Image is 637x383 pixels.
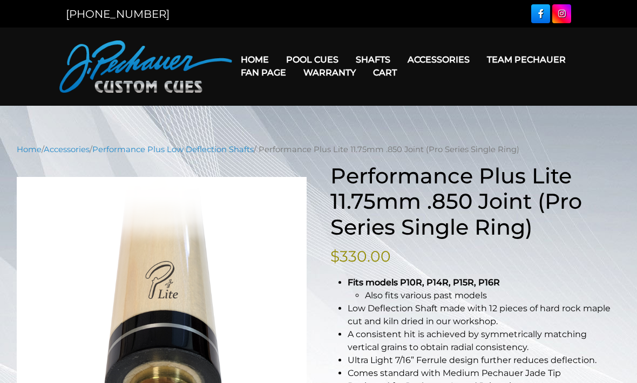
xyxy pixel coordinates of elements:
[365,289,620,302] li: Also fits various past models
[348,367,620,380] li: Comes standard with Medium Pechauer Jade Tip
[348,277,500,288] strong: Fits models P10R, P14R, P15R, P16R
[17,145,42,154] a: Home
[232,46,277,73] a: Home
[17,143,620,155] nav: Breadcrumb
[348,354,620,367] li: Ultra Light 7/16” Ferrule design further reduces deflection.
[330,247,391,265] bdi: 330.00
[478,46,574,73] a: Team Pechauer
[330,247,340,265] span: $
[348,302,620,328] li: Low Deflection Shaft made with 12 pieces of hard rock maple cut and kiln dried in our workshop.
[399,46,478,73] a: Accessories
[92,145,254,154] a: Performance Plus Low Deflection Shafts
[277,46,347,73] a: Pool Cues
[330,163,620,241] h1: Performance Plus Lite 11.75mm .850 Joint (Pro Series Single Ring)
[364,59,405,86] a: Cart
[348,328,620,354] li: A consistent hit is achieved by symmetrically matching vertical grains to obtain radial consistency.
[44,145,90,154] a: Accessories
[232,59,295,86] a: Fan Page
[295,59,364,86] a: Warranty
[66,8,170,20] a: [PHONE_NUMBER]
[347,46,399,73] a: Shafts
[59,40,232,93] img: Pechauer Custom Cues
